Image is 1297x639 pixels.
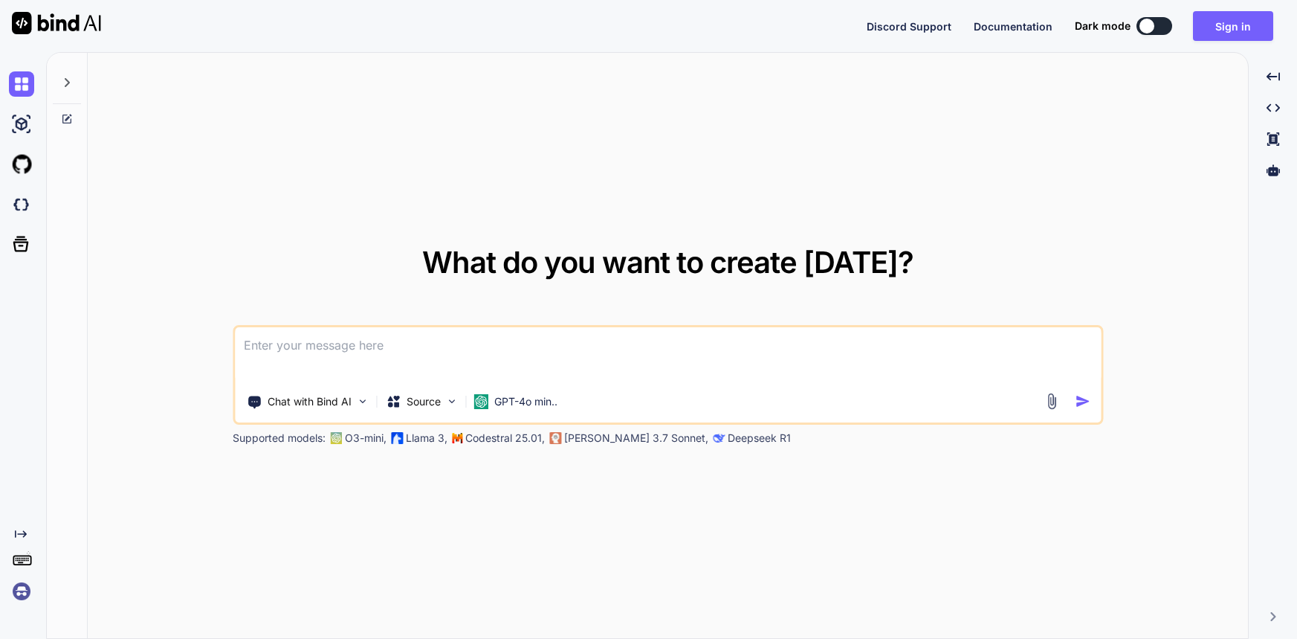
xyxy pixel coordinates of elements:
[452,433,462,443] img: Mistral-AI
[713,432,725,444] img: claude
[465,431,545,446] p: Codestral 25.01,
[549,432,561,444] img: claude
[12,12,101,34] img: Bind AI
[473,394,488,409] img: GPT-4o mini
[9,71,34,97] img: chat
[422,244,913,280] span: What do you want to create [DATE]?
[564,431,708,446] p: [PERSON_NAME] 3.7 Sonnet,
[356,395,369,408] img: Pick Tools
[9,192,34,217] img: darkCloudIdeIcon
[1075,394,1090,409] img: icon
[494,394,557,409] p: GPT-4o min..
[974,19,1052,34] button: Documentation
[345,431,386,446] p: O3-mini,
[330,432,342,444] img: GPT-4
[9,152,34,177] img: githubLight
[1043,393,1060,410] img: attachment
[407,394,441,409] p: Source
[9,112,34,137] img: ai-studio
[867,20,951,33] span: Discord Support
[867,19,951,34] button: Discord Support
[1193,11,1273,41] button: Sign in
[233,431,326,446] p: Supported models:
[268,394,352,409] p: Chat with Bind AI
[391,432,403,444] img: Llama2
[728,431,791,446] p: Deepseek R1
[974,20,1052,33] span: Documentation
[9,579,34,604] img: signin
[406,431,447,446] p: Llama 3,
[445,395,458,408] img: Pick Models
[1075,19,1131,33] span: Dark mode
